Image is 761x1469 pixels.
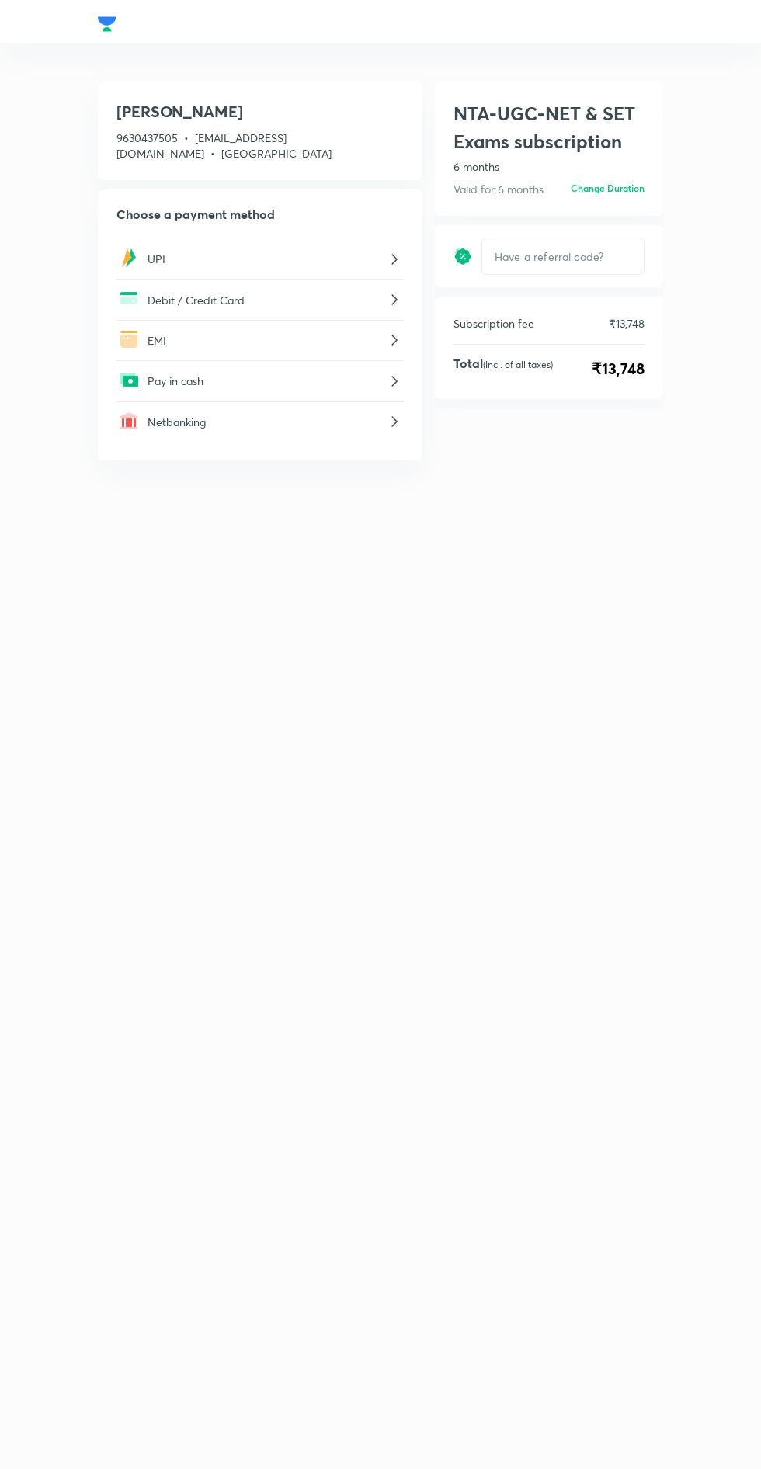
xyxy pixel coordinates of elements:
h3: [PERSON_NAME] [116,99,404,124]
span: 9630437505 [116,130,178,145]
p: Debit / Credit Card [148,292,385,308]
p: (Incl. of all taxes) [483,359,553,370]
img: - [116,327,141,352]
span: [EMAIL_ADDRESS][DOMAIN_NAME] [116,130,287,161]
p: Valid for 6 months [453,181,544,197]
input: Have a referral code? [482,239,644,274]
h1: NTA-UGC-NET & SET Exams subscription [453,99,645,155]
p: ₹13,748 [609,315,645,332]
p: Subscription fee [453,315,534,332]
h2: Choose a payment method [116,208,404,221]
p: Netbanking [148,414,385,430]
img: - [116,286,141,311]
p: UPI [148,251,385,267]
h6: Change Duration [571,181,645,195]
img: - [116,408,141,433]
img: discount [453,247,472,266]
img: - [116,367,141,392]
p: 6 months [453,158,645,175]
h4: Total [453,357,553,380]
p: EMI [148,332,385,349]
span: [GEOGRAPHIC_DATA] [221,146,332,161]
p: Pay in cash [148,373,385,389]
span: • [210,146,215,161]
img: - [116,245,141,270]
span: • [184,130,189,145]
span: ₹13,748 [592,357,645,380]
